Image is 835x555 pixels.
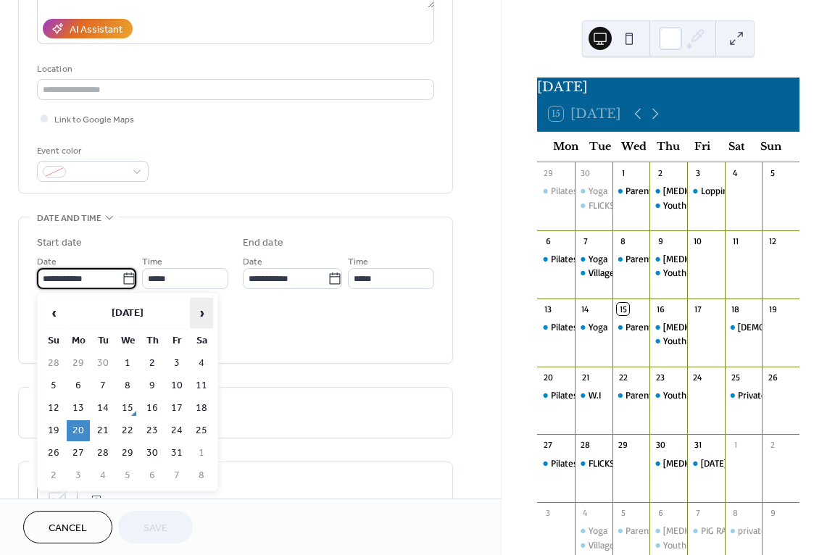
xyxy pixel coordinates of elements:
div: Youth Club [663,199,707,212]
div: Sun [754,132,788,162]
td: 26 [42,443,65,464]
div: [MEDICAL_DATA] &Qigong [663,184,768,197]
div: 9 [767,507,779,519]
div: Sat [720,132,754,162]
div: 11 [729,235,741,247]
div: 26 [767,371,779,383]
div: 9 [655,235,667,247]
div: 30 [655,439,667,451]
td: 17 [165,398,188,419]
td: 21 [91,420,115,441]
td: 25 [190,420,213,441]
div: Parents & Toddlers [612,320,650,333]
div: Parents & Toddlers [612,524,650,537]
div: Fri [686,132,720,162]
div: Pilates & Circuit Training [537,456,575,470]
span: Link to Google Maps [54,112,134,128]
td: 6 [67,375,90,396]
div: Start date [37,235,82,251]
span: ‹ [43,299,65,327]
div: Yoga [589,320,607,333]
div: Yoga [575,320,612,333]
td: 20 [67,420,90,441]
div: Thu [652,132,686,162]
div: 5 [617,507,629,519]
div: Tai Chi &Qigong [649,252,687,265]
td: 5 [42,375,65,396]
td: 15 [116,398,139,419]
td: 1 [116,353,139,374]
div: Yoga [575,252,612,265]
div: Parents & Toddlers [626,320,703,333]
td: 8 [116,375,139,396]
div: Location [37,62,431,77]
div: Yoga [589,252,607,265]
div: Yoga [589,184,607,197]
div: 7 [579,235,591,247]
th: Tu [91,330,115,351]
span: Date [243,254,262,270]
div: Youth Club [663,334,707,347]
div: W.I [575,388,612,401]
td: 3 [165,353,188,374]
span: Date and time [37,211,101,226]
div: Parents & Toddlers [626,184,703,197]
td: 3 [67,465,90,486]
div: 20 [542,371,554,383]
div: Tai Chi &Qigong [649,320,687,333]
td: 7 [165,465,188,486]
div: private booking [738,524,801,537]
div: Parents & Toddlers [612,252,650,265]
td: 28 [42,353,65,374]
div: Tai Chi & Qigong [649,524,687,537]
div: 1 [617,167,629,179]
td: 19 [42,420,65,441]
div: 23 [655,371,667,383]
td: 30 [91,353,115,374]
div: 2 [655,167,667,179]
div: Private booking [725,388,763,401]
td: 28 [91,443,115,464]
div: Pilates & Circuit Training [551,252,650,265]
span: › [191,299,212,327]
div: 15 [617,303,629,315]
div: AI Assistant [70,22,122,38]
div: [MEDICAL_DATA] &Qigong [663,320,768,333]
div: Pilates & Circuit Training [537,388,575,401]
th: Sa [190,330,213,351]
div: 29 [617,439,629,451]
div: 6 [655,507,667,519]
div: Loppington Harvest Supper [701,184,813,197]
div: Youth Club [649,199,687,212]
div: Tai Chi &Qigong [649,456,687,470]
td: 22 [116,420,139,441]
div: Newtown Church Harvest Supper [725,320,763,333]
div: Village Hall Committee Meeting [589,266,717,279]
span: Time [348,254,368,270]
div: 8 [617,235,629,247]
td: 31 [165,443,188,464]
div: Event color [37,143,146,159]
a: Cancel [23,511,112,543]
div: Yoga [575,184,612,197]
div: 5 [767,167,779,179]
div: End date [243,235,283,251]
div: Youth Club [663,388,707,401]
td: 8 [190,465,213,486]
td: 11 [190,375,213,396]
td: 14 [91,398,115,419]
td: 29 [116,443,139,464]
td: 5 [116,465,139,486]
div: 1 [729,439,741,451]
div: 31 [691,439,704,451]
div: 28 [579,439,591,451]
div: private booking [725,524,763,537]
div: Parents & Toddlers [626,388,703,401]
td: 1 [190,443,213,464]
div: FLICKS IN THE STICKS [589,456,674,470]
div: Parents & Toddlers [626,524,703,537]
th: Mo [67,330,90,351]
td: 4 [91,465,115,486]
div: FLICKS IN THE STICKS [575,199,612,212]
div: Yoga [589,524,607,537]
